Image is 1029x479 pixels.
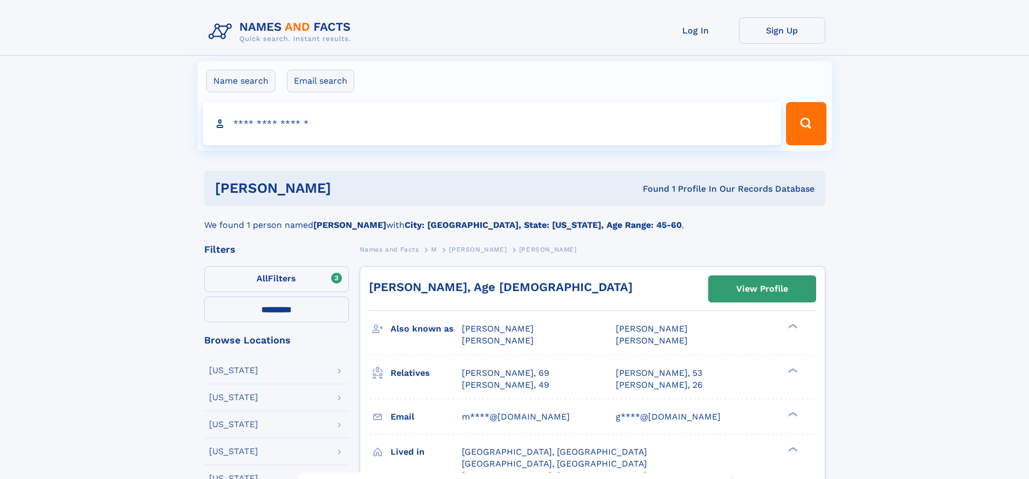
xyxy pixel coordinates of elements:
[616,335,688,346] span: [PERSON_NAME]
[209,447,258,456] div: [US_STATE]
[519,246,577,253] span: [PERSON_NAME]
[203,102,782,145] input: search input
[785,323,798,330] div: ❯
[204,17,360,46] img: Logo Names and Facts
[785,446,798,453] div: ❯
[462,379,549,391] a: [PERSON_NAME], 49
[785,410,798,417] div: ❯
[616,323,688,334] span: [PERSON_NAME]
[487,183,815,195] div: Found 1 Profile In Our Records Database
[462,323,534,334] span: [PERSON_NAME]
[360,242,419,256] a: Names and Facts
[313,220,386,230] b: [PERSON_NAME]
[785,367,798,374] div: ❯
[209,393,258,402] div: [US_STATE]
[204,266,349,292] label: Filters
[215,181,487,195] h1: [PERSON_NAME]
[391,320,462,338] h3: Also known as
[449,242,507,256] a: [PERSON_NAME]
[391,443,462,461] h3: Lived in
[462,335,534,346] span: [PERSON_NAME]
[736,276,788,301] div: View Profile
[616,367,702,379] a: [PERSON_NAME], 53
[257,273,268,284] span: All
[616,379,703,391] a: [PERSON_NAME], 26
[431,246,437,253] span: M
[369,280,633,294] a: [PERSON_NAME], Age [DEMOGRAPHIC_DATA]
[209,366,258,375] div: [US_STATE]
[786,102,826,145] button: Search Button
[204,335,349,345] div: Browse Locations
[287,70,354,92] label: Email search
[204,245,349,254] div: Filters
[204,206,825,232] div: We found 1 person named with .
[709,276,816,302] a: View Profile
[209,420,258,429] div: [US_STATE]
[431,242,437,256] a: M
[462,458,647,469] span: [GEOGRAPHIC_DATA], [GEOGRAPHIC_DATA]
[391,364,462,382] h3: Relatives
[462,447,647,457] span: [GEOGRAPHIC_DATA], [GEOGRAPHIC_DATA]
[405,220,682,230] b: City: [GEOGRAPHIC_DATA], State: [US_STATE], Age Range: 45-60
[462,367,549,379] a: [PERSON_NAME], 69
[653,17,739,44] a: Log In
[739,17,825,44] a: Sign Up
[449,246,507,253] span: [PERSON_NAME]
[391,408,462,426] h3: Email
[206,70,275,92] label: Name search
